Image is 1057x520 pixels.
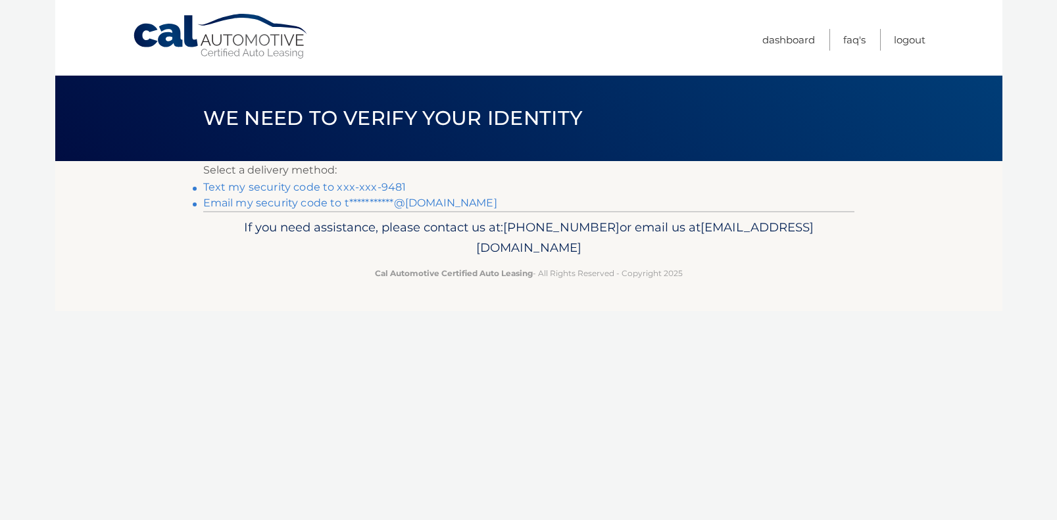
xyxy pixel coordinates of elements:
[203,106,583,130] span: We need to verify your identity
[212,217,846,259] p: If you need assistance, please contact us at: or email us at
[375,268,533,278] strong: Cal Automotive Certified Auto Leasing
[132,13,310,60] a: Cal Automotive
[203,161,854,179] p: Select a delivery method:
[503,220,620,235] span: [PHONE_NUMBER]
[894,29,925,51] a: Logout
[203,181,406,193] a: Text my security code to xxx-xxx-9481
[212,266,846,280] p: - All Rights Reserved - Copyright 2025
[762,29,815,51] a: Dashboard
[843,29,866,51] a: FAQ's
